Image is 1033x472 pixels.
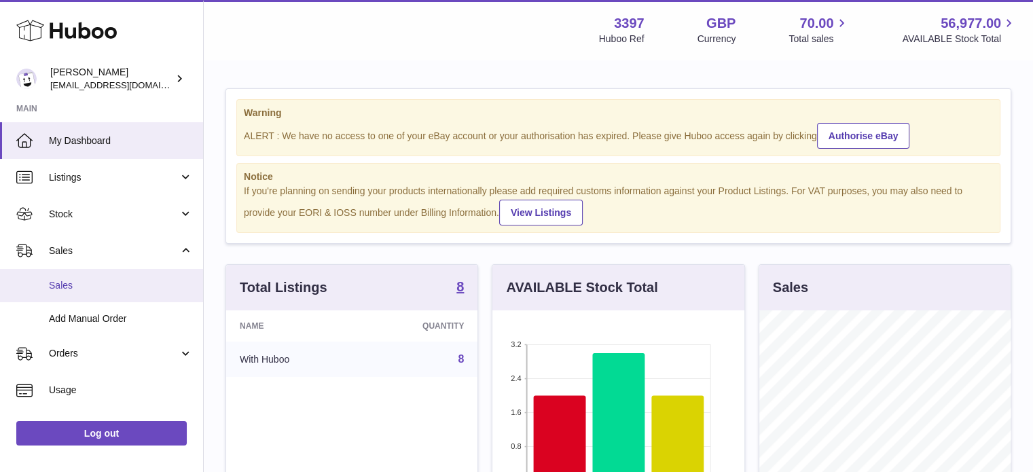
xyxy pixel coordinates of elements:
[49,312,193,325] span: Add Manual Order
[706,14,736,33] strong: GBP
[50,66,173,92] div: [PERSON_NAME]
[49,134,193,147] span: My Dashboard
[226,342,359,377] td: With Huboo
[359,310,477,342] th: Quantity
[240,278,327,297] h3: Total Listings
[50,79,200,90] span: [EMAIL_ADDRESS][DOMAIN_NAME]
[789,14,849,46] a: 70.00 Total sales
[773,278,808,297] h3: Sales
[244,170,993,183] strong: Notice
[697,33,736,46] div: Currency
[799,14,833,33] span: 70.00
[511,374,522,382] text: 2.4
[599,33,645,46] div: Huboo Ref
[499,200,583,225] a: View Listings
[902,14,1017,46] a: 56,977.00 AVAILABLE Stock Total
[16,421,187,446] a: Log out
[49,208,179,221] span: Stock
[244,121,993,149] div: ALERT : We have no access to one of your eBay account or your authorisation has expired. Please g...
[49,244,179,257] span: Sales
[614,14,645,33] strong: 3397
[49,279,193,292] span: Sales
[458,353,464,365] a: 8
[902,33,1017,46] span: AVAILABLE Stock Total
[511,340,522,348] text: 3.2
[511,442,522,450] text: 0.8
[49,171,179,184] span: Listings
[49,347,179,360] span: Orders
[941,14,1001,33] span: 56,977.00
[244,107,993,120] strong: Warning
[49,384,193,397] span: Usage
[511,408,522,416] text: 1.6
[226,310,359,342] th: Name
[456,280,464,293] strong: 8
[244,185,993,225] div: If you're planning on sending your products internationally please add required customs informati...
[506,278,657,297] h3: AVAILABLE Stock Total
[456,280,464,296] a: 8
[817,123,910,149] a: Authorise eBay
[16,69,37,89] img: sales@canchema.com
[789,33,849,46] span: Total sales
